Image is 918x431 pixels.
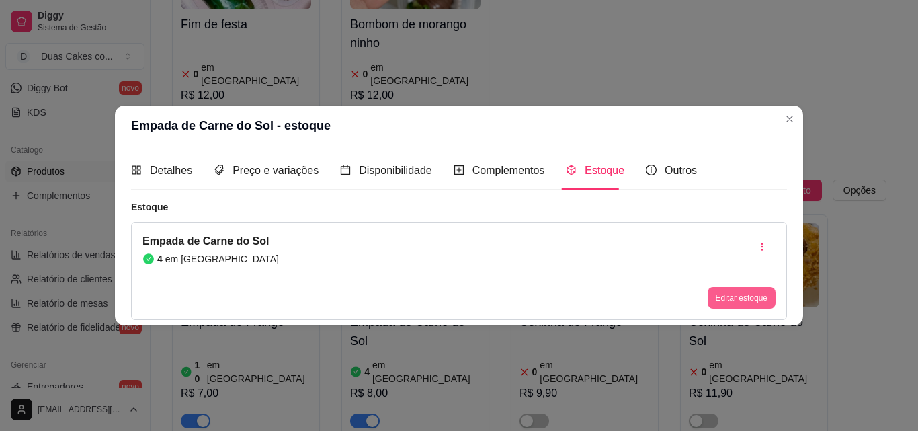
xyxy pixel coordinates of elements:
[665,165,697,176] span: Outros
[708,287,776,309] button: Editar estoque
[115,106,803,146] header: Empada de Carne do Sol - estoque
[566,165,577,175] span: code-sandbox
[142,233,279,249] article: Empada de Carne do Sol
[214,165,224,175] span: tags
[233,165,319,176] span: Preço e variações
[454,165,464,175] span: plus-square
[131,200,787,214] article: Estoque
[359,165,432,176] span: Disponibilidade
[150,165,192,176] span: Detalhes
[165,252,279,266] article: em [GEOGRAPHIC_DATA]
[472,165,545,176] span: Complementos
[779,108,800,130] button: Close
[646,165,657,175] span: info-circle
[157,252,163,266] article: 4
[131,165,142,175] span: appstore
[340,165,351,175] span: calendar
[585,165,624,176] span: Estoque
